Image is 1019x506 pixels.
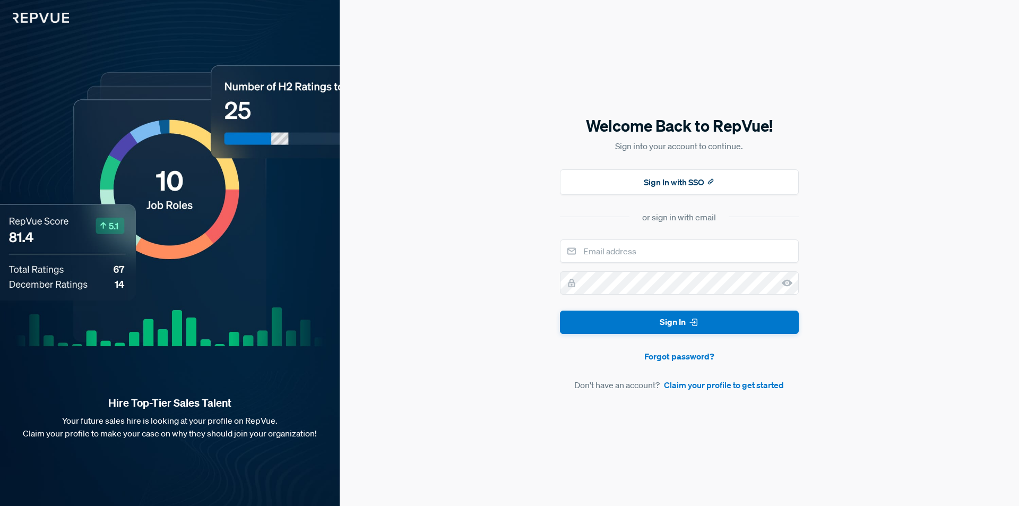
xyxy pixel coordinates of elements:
[560,350,799,363] a: Forgot password?
[560,239,799,263] input: Email address
[17,414,323,440] p: Your future sales hire is looking at your profile on RepVue. Claim your profile to make your case...
[17,396,323,410] strong: Hire Top-Tier Sales Talent
[642,211,716,224] div: or sign in with email
[560,140,799,152] p: Sign into your account to continue.
[560,311,799,335] button: Sign In
[664,379,784,391] a: Claim your profile to get started
[560,169,799,195] button: Sign In with SSO
[560,115,799,137] h5: Welcome Back to RepVue!
[560,379,799,391] article: Don't have an account?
